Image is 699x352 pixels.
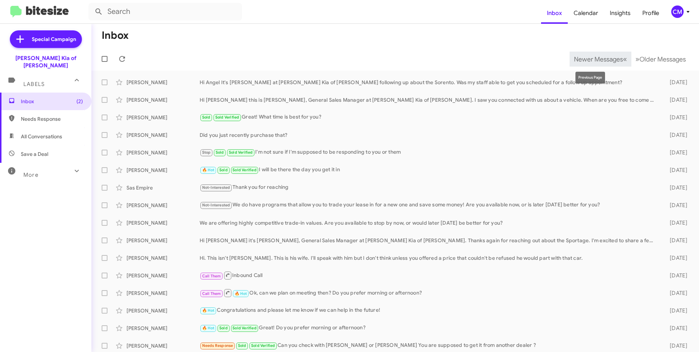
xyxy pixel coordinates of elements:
[658,237,693,244] div: [DATE]
[126,272,200,279] div: [PERSON_NAME]
[575,72,605,83] div: Previous Page
[200,148,658,157] div: I'm not sure if I'm supposed to be responding to you or them
[126,114,200,121] div: [PERSON_NAME]
[658,114,693,121] div: [DATE]
[126,166,200,174] div: [PERSON_NAME]
[200,237,658,244] div: Hi [PERSON_NAME] it's [PERSON_NAME], General Sales Manager at [PERSON_NAME] Kia of [PERSON_NAME]....
[200,324,658,332] div: Great! Do you prefer morning or afternoon?
[126,149,200,156] div: [PERSON_NAME]
[658,254,693,262] div: [DATE]
[200,271,658,280] div: Inbound Call
[202,291,221,296] span: Call Them
[215,115,239,120] span: Sold Verified
[658,202,693,209] div: [DATE]
[23,81,45,87] span: Labels
[219,326,228,330] span: Sold
[21,150,48,158] span: Save a Deal
[658,131,693,139] div: [DATE]
[126,96,200,104] div: [PERSON_NAME]
[200,219,658,226] div: We are offering highly competitive trade-in values. Are you available to stop by now, or would la...
[21,133,62,140] span: All Conversations
[23,172,38,178] span: More
[202,274,221,278] span: Call Them
[541,3,568,24] a: Inbox
[126,325,200,332] div: [PERSON_NAME]
[235,291,247,296] span: 🔥 Hot
[251,343,275,348] span: Sold Verified
[658,219,693,226] div: [DATE]
[570,52,631,67] button: Previous
[200,166,658,174] div: I will be there the day you get it in
[126,289,200,297] div: [PERSON_NAME]
[21,115,83,123] span: Needs Response
[32,35,76,43] span: Special Campaign
[202,343,233,348] span: Needs Response
[658,272,693,279] div: [DATE]
[238,343,246,348] span: Sold
[102,30,129,41] h1: Inbox
[200,341,658,350] div: Can you check with [PERSON_NAME] or [PERSON_NAME] You are supposed to get it from another dealer ?
[658,166,693,174] div: [DATE]
[126,254,200,262] div: [PERSON_NAME]
[200,113,658,121] div: Great! What time is best for you?
[639,55,686,63] span: Older Messages
[216,150,224,155] span: Sold
[658,96,693,104] div: [DATE]
[202,326,215,330] span: 🔥 Hot
[76,98,83,105] span: (2)
[665,5,691,18] button: CM
[202,150,211,155] span: Stop
[126,184,200,191] div: Sas Empire
[233,168,257,172] span: Sold Verified
[658,184,693,191] div: [DATE]
[200,131,658,139] div: Did you just recently purchase that?
[570,52,690,67] nav: Page navigation example
[200,96,658,104] div: Hi [PERSON_NAME] this is [PERSON_NAME], General Sales Manager at [PERSON_NAME] Kia of [PERSON_NAM...
[635,55,639,64] span: »
[574,55,623,63] span: Newer Messages
[200,306,658,315] div: Congratulations and please let me know if we can help in the future!
[604,3,636,24] a: Insights
[202,203,230,207] span: Not-Interested
[200,254,658,262] div: Hi. This isn't [PERSON_NAME]. This is his wife. I'll speak with him but I don't think unless you ...
[202,115,211,120] span: Sold
[126,202,200,209] div: [PERSON_NAME]
[126,79,200,86] div: [PERSON_NAME]
[200,183,658,192] div: Thank you for reaching
[21,98,83,105] span: Inbox
[88,3,242,20] input: Search
[126,219,200,226] div: [PERSON_NAME]
[200,79,658,86] div: Hi Angel It's [PERSON_NAME] at [PERSON_NAME] Kia of [PERSON_NAME] following up about the Sorento....
[658,289,693,297] div: [DATE]
[671,5,684,18] div: CM
[658,342,693,349] div: [DATE]
[126,237,200,244] div: [PERSON_NAME]
[658,79,693,86] div: [DATE]
[233,326,257,330] span: Sold Verified
[658,149,693,156] div: [DATE]
[10,30,82,48] a: Special Campaign
[200,288,658,297] div: Ok, can we plan on meeting then? Do you prefer morning or afternoon?
[229,150,253,155] span: Sold Verified
[202,168,215,172] span: 🔥 Hot
[126,342,200,349] div: [PERSON_NAME]
[202,185,230,190] span: Not-Interested
[658,307,693,314] div: [DATE]
[631,52,690,67] button: Next
[202,308,215,313] span: 🔥 Hot
[126,307,200,314] div: [PERSON_NAME]
[568,3,604,24] a: Calendar
[219,168,228,172] span: Sold
[126,131,200,139] div: [PERSON_NAME]
[658,325,693,332] div: [DATE]
[200,201,658,209] div: We do have programs that allow you to trade your lease in for a new one and save some money! Are ...
[623,55,627,64] span: «
[636,3,665,24] a: Profile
